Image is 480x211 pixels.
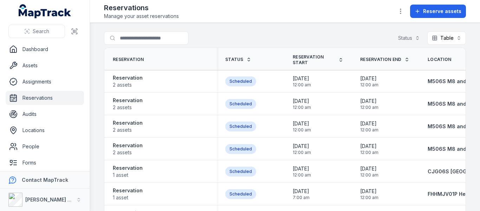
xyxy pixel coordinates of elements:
[360,75,378,82] span: [DATE]
[410,5,466,18] button: Reserve assets
[113,126,143,134] span: 2 assets
[293,120,311,127] span: [DATE]
[113,74,143,81] strong: Reservation
[113,187,143,194] strong: Reservation
[360,75,378,88] time: 10/1/2025, 12:00:00 AM
[113,74,143,88] a: Reservation2 assets
[113,119,143,134] a: Reservation2 assets
[427,31,466,45] button: Table
[6,91,84,105] a: Reservations
[113,172,143,179] span: 1 asset
[293,172,311,178] span: 12:00 am
[360,172,378,178] span: 12:00 am
[104,13,179,20] span: Manage your asset reservations
[293,143,311,150] span: [DATE]
[8,25,65,38] button: Search
[6,42,84,56] a: Dashboard
[360,105,378,110] span: 12:00 am
[293,98,311,105] span: [DATE]
[360,57,409,62] a: Reservation End
[113,97,143,111] a: Reservation2 assets
[360,150,378,155] span: 12:00 am
[22,177,68,183] strong: Contact MapTrack
[293,143,311,155] time: 9/15/2025, 12:00:00 AM
[293,165,311,178] time: 8/27/2025, 12:00:00 AM
[293,82,311,88] span: 12:00 am
[225,99,256,109] div: Scheduled
[225,57,251,62] a: Status
[6,58,84,73] a: Assets
[293,165,311,172] span: [DATE]
[225,144,256,154] div: Scheduled
[225,76,256,86] div: Scheduled
[293,98,311,110] time: 9/15/2025, 12:00:00 AM
[293,54,343,66] a: Reservation Start
[6,123,84,137] a: Locations
[293,188,310,200] time: 9/10/2025, 7:00:00 AM
[113,149,143,156] span: 2 assets
[225,122,256,131] div: Scheduled
[293,195,310,200] span: 7:00 am
[19,4,71,18] a: MapTrack
[360,127,378,133] span: 12:00 am
[6,156,84,170] a: Forms
[293,105,311,110] span: 12:00 am
[360,120,378,133] time: 9/30/2025, 12:00:00 AM
[293,127,311,133] span: 12:00 am
[33,28,49,35] span: Search
[360,98,378,105] span: [DATE]
[360,143,378,155] time: 9/19/2025, 12:00:00 AM
[394,31,424,45] button: Status
[293,150,311,155] span: 12:00 am
[225,167,256,176] div: Scheduled
[113,165,143,179] a: Reservation1 asset
[6,139,84,154] a: People
[113,142,143,156] a: Reservation2 assets
[423,8,461,15] span: Reserve assets
[113,97,143,104] strong: Reservation
[293,188,310,195] span: [DATE]
[428,57,451,62] span: Location
[360,165,378,178] time: 9/3/2025, 12:00:00 AM
[360,188,378,195] span: [DATE]
[25,197,83,203] strong: [PERSON_NAME] Group
[360,82,378,88] span: 12:00 am
[225,57,244,62] span: Status
[360,188,378,200] time: 9/25/2025, 12:00:00 AM
[360,195,378,200] span: 12:00 am
[113,142,143,149] strong: Reservation
[360,165,378,172] span: [DATE]
[113,165,143,172] strong: Reservation
[113,81,143,88] span: 2 assets
[360,143,378,150] span: [DATE]
[293,54,336,66] span: Reservation Start
[360,98,378,110] time: 9/18/2025, 12:00:00 AM
[113,57,144,62] span: Reservation
[293,75,311,88] time: 9/28/2025, 12:00:00 AM
[113,119,143,126] strong: Reservation
[360,57,402,62] span: Reservation End
[6,75,84,89] a: Assignments
[113,194,143,201] span: 1 asset
[104,3,179,13] h2: Reservations
[225,189,256,199] div: Scheduled
[293,120,311,133] time: 9/28/2025, 12:00:00 AM
[293,75,311,82] span: [DATE]
[113,104,143,111] span: 2 assets
[113,187,143,201] a: Reservation1 asset
[360,120,378,127] span: [DATE]
[6,107,84,121] a: Audits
